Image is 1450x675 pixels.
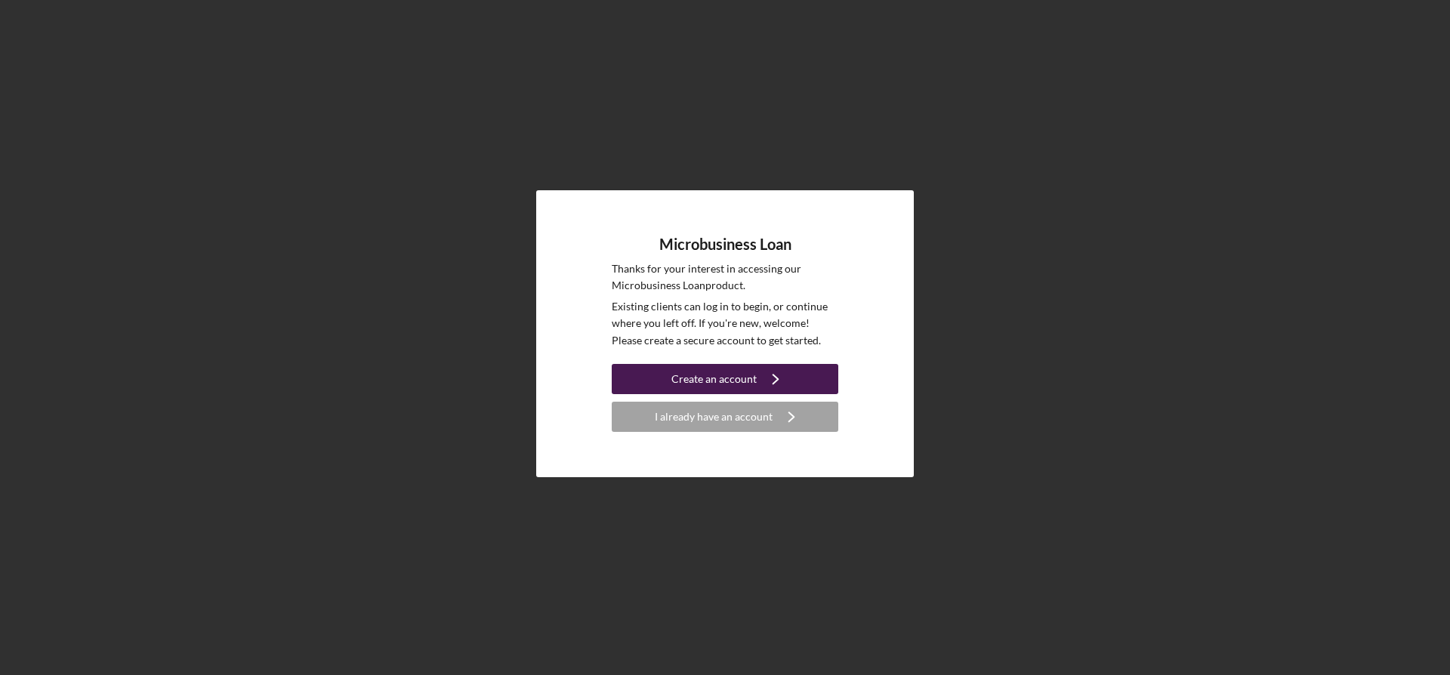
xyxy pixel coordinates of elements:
[671,364,757,394] div: Create an account
[659,236,791,253] h4: Microbusiness Loan
[612,364,838,398] a: Create an account
[612,260,838,294] p: Thanks for your interest in accessing our Microbusiness Loan product.
[612,298,838,349] p: Existing clients can log in to begin, or continue where you left off. If you're new, welcome! Ple...
[655,402,773,432] div: I already have an account
[612,402,838,432] button: I already have an account
[612,364,838,394] button: Create an account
